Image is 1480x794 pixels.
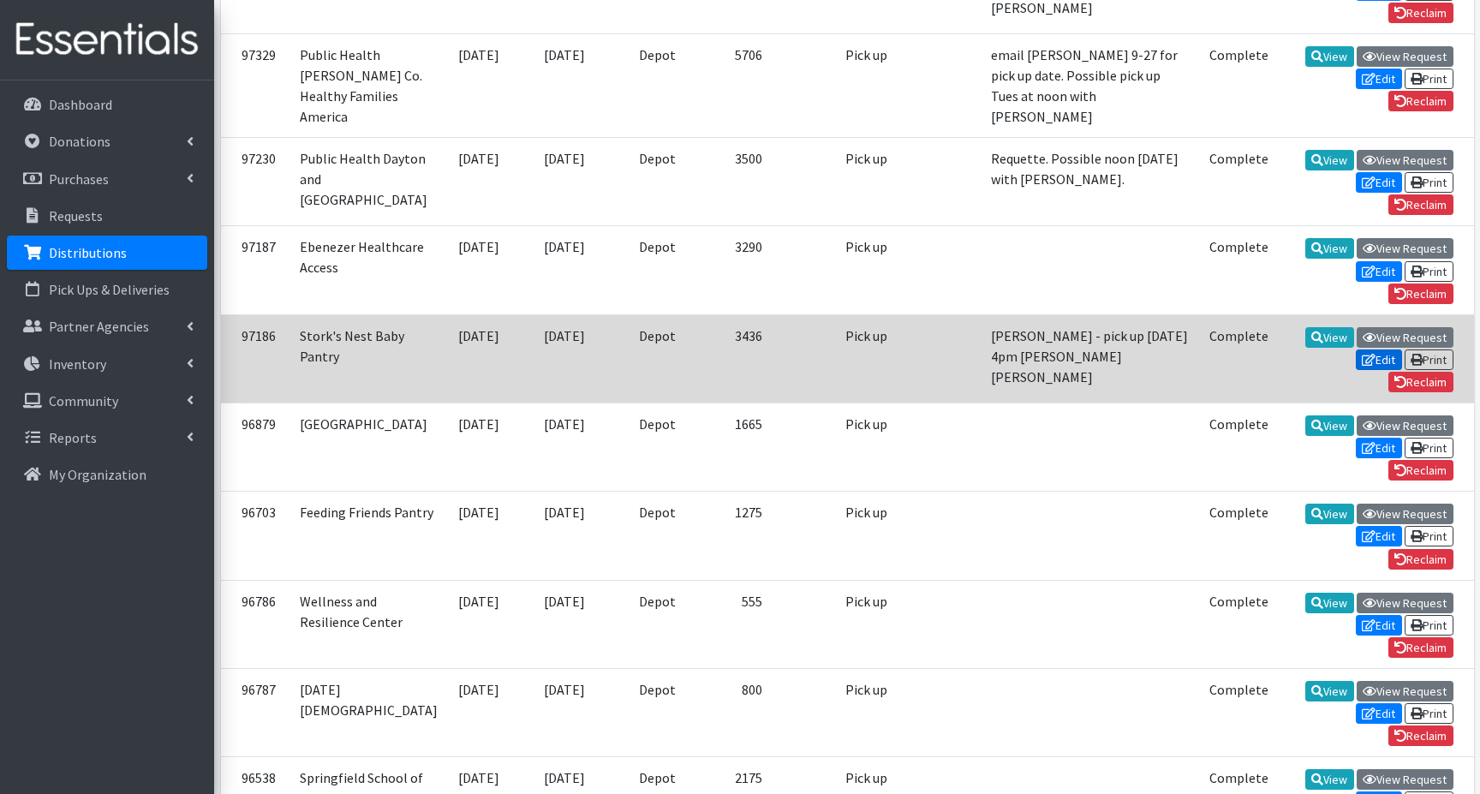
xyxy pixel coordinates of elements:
td: Depot [629,137,710,225]
td: [DATE] [534,226,629,314]
p: My Organization [49,466,146,483]
td: [DATE] [448,137,534,225]
a: View Request [1357,681,1453,701]
a: View [1305,327,1354,348]
td: Depot [629,668,710,756]
td: 3436 [710,314,773,403]
td: Depot [629,226,710,314]
a: My Organization [7,457,207,492]
td: [DATE] [448,403,534,491]
td: [DATE] [534,33,629,137]
td: [PERSON_NAME] - pick up [DATE] 4pm [PERSON_NAME] [PERSON_NAME] [981,314,1199,403]
td: Pick up [835,226,906,314]
a: Print [1405,349,1453,370]
a: View [1305,150,1354,170]
a: View [1305,681,1354,701]
a: Reclaim [1388,637,1453,658]
a: View [1305,769,1354,790]
td: 96786 [221,580,289,668]
a: View [1305,504,1354,524]
td: Complete [1199,403,1279,491]
td: 97186 [221,314,289,403]
a: View Request [1357,769,1453,790]
a: View Request [1357,415,1453,436]
p: Dashboard [49,96,112,113]
td: [DATE] [448,314,534,403]
a: Inventory [7,347,207,381]
a: Requests [7,199,207,233]
a: Reclaim [1388,284,1453,304]
td: Complete [1199,492,1279,580]
td: 3500 [710,137,773,225]
td: Depot [629,492,710,580]
a: View Request [1357,327,1453,348]
a: View [1305,415,1354,436]
td: Depot [629,580,710,668]
p: Distributions [49,244,127,261]
p: Purchases [49,170,109,188]
a: View Request [1357,150,1453,170]
td: Pick up [835,668,906,756]
a: Edit [1356,69,1402,89]
a: Edit [1356,526,1402,546]
a: Distributions [7,236,207,270]
a: Reclaim [1388,372,1453,392]
p: Requests [49,207,103,224]
td: 3290 [710,226,773,314]
a: Reclaim [1388,460,1453,481]
a: View Request [1357,593,1453,613]
td: [GEOGRAPHIC_DATA] [289,403,448,491]
td: Depot [629,403,710,491]
td: Complete [1199,137,1279,225]
a: Print [1405,69,1453,89]
td: [DATE] [534,403,629,491]
td: Depot [629,33,710,137]
td: Feeding Friends Pantry [289,492,448,580]
a: Print [1405,526,1453,546]
a: Pick Ups & Deliveries [7,272,207,307]
a: Edit [1356,615,1402,636]
a: Print [1405,703,1453,724]
td: [DATE] [534,314,629,403]
td: Complete [1199,580,1279,668]
td: Pick up [835,580,906,668]
a: Edit [1356,349,1402,370]
td: [DATE] [534,580,629,668]
a: Donations [7,124,207,158]
p: Pick Ups & Deliveries [49,281,170,298]
td: [DATE] [448,226,534,314]
a: Reclaim [1388,3,1453,23]
td: Wellness and Resilience Center [289,580,448,668]
td: email [PERSON_NAME] 9-27 for pick up date. Possible pick up Tues at noon with [PERSON_NAME] [981,33,1199,137]
a: Print [1405,261,1453,282]
a: Dashboard [7,87,207,122]
td: Public Health [PERSON_NAME] Co. Healthy Families America [289,33,448,137]
a: Reclaim [1388,194,1453,215]
td: 555 [710,580,773,668]
td: Complete [1199,33,1279,137]
a: View Request [1357,504,1453,524]
td: Ebenezer Healthcare Access [289,226,448,314]
a: View Request [1357,46,1453,67]
td: Depot [629,314,710,403]
td: 97187 [221,226,289,314]
td: 5706 [710,33,773,137]
a: Reclaim [1388,91,1453,111]
td: 96879 [221,403,289,491]
td: [DATE][DEMOGRAPHIC_DATA] [289,668,448,756]
td: 97230 [221,137,289,225]
a: Partner Agencies [7,309,207,343]
td: Pick up [835,137,906,225]
td: Pick up [835,492,906,580]
td: 97329 [221,33,289,137]
td: 1665 [710,403,773,491]
a: Edit [1356,172,1402,193]
p: Community [49,392,118,409]
p: Reports [49,429,97,446]
td: [DATE] [534,492,629,580]
td: [DATE] [448,668,534,756]
td: [DATE] [448,580,534,668]
a: Purchases [7,162,207,196]
td: 96787 [221,668,289,756]
a: View Request [1357,238,1453,259]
